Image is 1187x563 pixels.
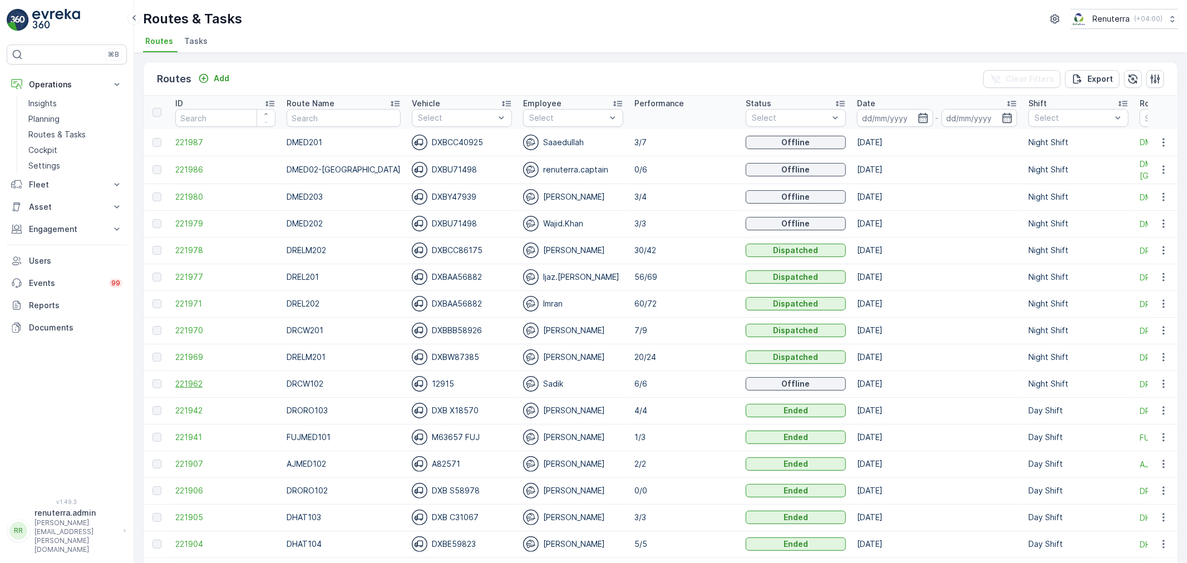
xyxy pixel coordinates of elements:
p: Shift [1028,98,1047,109]
div: DXBU71498 [412,216,512,231]
p: Offline [782,164,810,175]
td: [DATE] [851,344,1023,371]
img: svg%3e [412,403,427,418]
td: Day Shift [1023,504,1134,531]
td: Day Shift [1023,531,1134,557]
td: DRCW201 [281,317,406,344]
span: 221986 [175,164,275,175]
span: 221979 [175,218,275,229]
div: Toggle Row Selected [152,486,161,495]
button: Renuterra(+04:00) [1071,9,1178,29]
button: Offline [746,136,846,149]
td: 6/6 [629,371,740,397]
p: ( +04:00 ) [1134,14,1163,23]
div: DXBW87385 [412,349,512,365]
div: [PERSON_NAME] [523,483,623,498]
a: 221962 [175,378,275,389]
span: 221971 [175,298,275,309]
button: Ended [746,404,846,417]
span: Routes [145,36,173,47]
p: ID [175,98,183,109]
td: DRORO103 [281,397,406,424]
td: Night Shift [1023,290,1134,317]
button: Ended [746,537,846,551]
td: Night Shift [1023,237,1134,264]
div: Toggle Row Selected [152,246,161,255]
td: 20/24 [629,344,740,371]
p: Reports [29,300,122,311]
p: Settings [28,160,60,171]
button: Dispatched [746,350,846,364]
div: [PERSON_NAME] [523,536,623,552]
img: svg%3e [412,429,427,445]
td: 30/42 [629,237,740,264]
td: [DATE] [851,451,1023,477]
button: Dispatched [746,297,846,310]
p: Dispatched [774,271,819,283]
button: Ended [746,431,846,444]
a: Users [7,250,127,272]
button: Clear Filters [983,70,1061,88]
button: Export [1065,70,1120,88]
span: 221904 [175,539,275,550]
td: 0/6 [629,156,740,184]
p: Select [418,112,495,124]
td: Night Shift [1023,317,1134,344]
p: Date [857,98,875,109]
img: svg%3e [523,510,539,525]
p: Ended [784,458,808,470]
div: 12915 [412,376,512,392]
div: [PERSON_NAME] [523,510,623,525]
button: Dispatched [746,324,846,337]
a: Cockpit [24,142,127,158]
td: 7/9 [629,317,740,344]
button: Fleet [7,174,127,196]
p: renuterra.admin [35,507,118,518]
td: Day Shift [1023,424,1134,451]
img: svg%3e [523,323,539,338]
p: Renuterra [1092,13,1130,24]
div: DXB C31067 [412,510,512,525]
img: svg%3e [412,162,427,177]
td: [DATE] [851,184,1023,210]
div: DXBCC40925 [412,135,512,150]
p: Users [29,255,122,266]
td: [DATE] [851,317,1023,344]
p: - [935,111,939,125]
div: DXB S58978 [412,483,512,498]
a: Settings [24,158,127,174]
div: [PERSON_NAME] [523,349,623,365]
td: 60/72 [629,290,740,317]
button: Offline [746,190,846,204]
a: 221905 [175,512,275,523]
p: [PERSON_NAME][EMAIL_ADDRESS][PERSON_NAME][DOMAIN_NAME] [35,518,118,554]
p: ⌘B [108,50,119,59]
p: Select [529,112,606,124]
td: DRELM202 [281,237,406,264]
div: DXB X18570 [412,403,512,418]
img: svg%3e [523,243,539,258]
div: Toggle Row Selected [152,219,161,228]
p: Cockpit [28,145,57,156]
a: 221970 [175,325,275,336]
img: svg%3e [412,323,427,338]
img: svg%3e [412,510,427,525]
p: Asset [29,201,105,213]
td: Day Shift [1023,477,1134,504]
span: 221907 [175,458,275,470]
img: svg%3e [412,536,427,552]
p: Ended [784,485,808,496]
p: Engagement [29,224,105,235]
div: Toggle Row Selected [152,460,161,468]
td: DREL202 [281,290,406,317]
p: Ended [784,512,808,523]
p: Offline [782,191,810,203]
td: [DATE] [851,531,1023,557]
img: svg%3e [523,536,539,552]
span: 221980 [175,191,275,203]
p: Route Name [287,98,334,109]
p: Insights [28,98,57,109]
img: svg%3e [523,296,539,312]
div: Imran [523,296,623,312]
